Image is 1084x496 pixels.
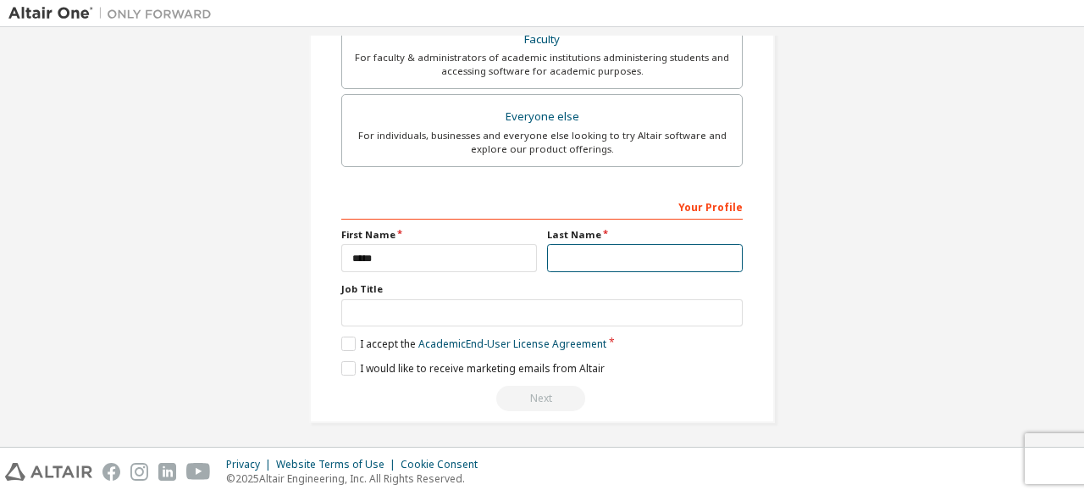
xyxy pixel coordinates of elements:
div: Website Terms of Use [276,458,401,471]
div: Faculty [352,28,732,52]
div: Cookie Consent [401,458,488,471]
div: Everyone else [352,105,732,129]
div: Your Profile [341,192,743,220]
div: For faculty & administrators of academic institutions administering students and accessing softwa... [352,51,732,78]
label: Last Name [547,228,743,242]
a: Academic End-User License Agreement [418,337,606,351]
label: First Name [341,228,537,242]
label: I would like to receive marketing emails from Altair [341,361,605,376]
img: linkedin.svg [158,463,176,481]
div: Read and acccept EULA to continue [341,386,743,411]
label: Job Title [341,282,743,296]
div: For individuals, businesses and everyone else looking to try Altair software and explore our prod... [352,129,732,156]
label: I accept the [341,337,606,351]
img: altair_logo.svg [5,463,92,481]
img: instagram.svg [130,463,148,481]
img: youtube.svg [186,463,211,481]
img: facebook.svg [102,463,120,481]
img: Altair One [8,5,220,22]
p: © 2025 Altair Engineering, Inc. All Rights Reserved. [226,471,488,486]
div: Privacy [226,458,276,471]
